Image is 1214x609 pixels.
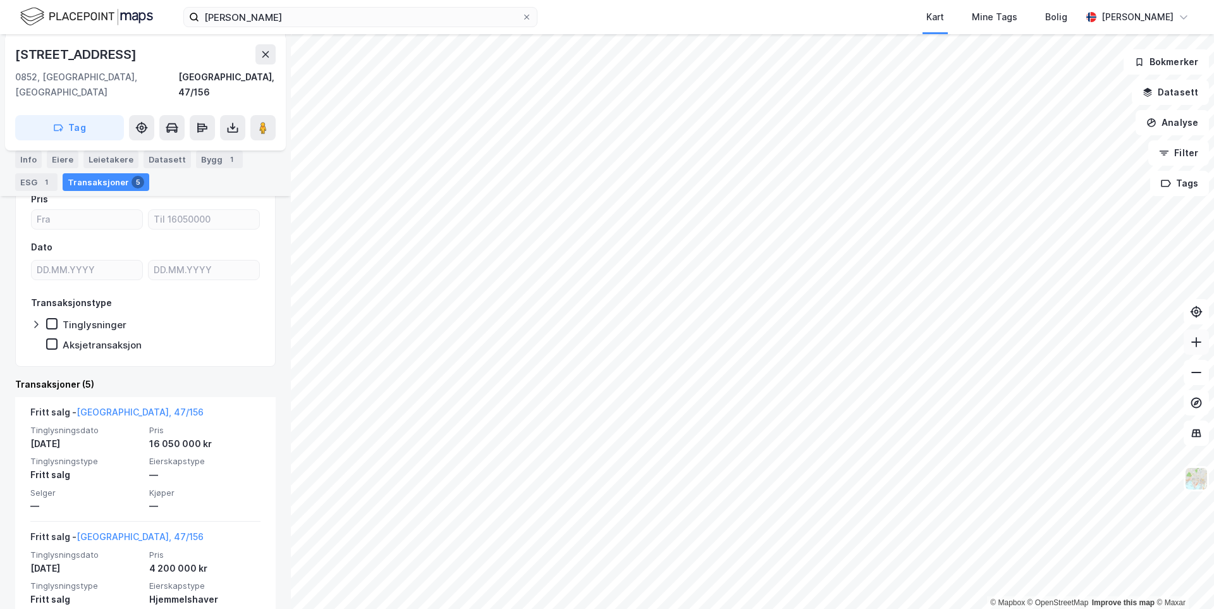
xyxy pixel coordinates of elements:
[144,151,191,168] div: Datasett
[30,425,142,436] span: Tinglysningsdato
[32,261,142,280] input: DD.MM.YYYY
[15,151,42,168] div: Info
[30,550,142,560] span: Tinglysningsdato
[1151,548,1214,609] div: Kontrollprogram for chat
[1132,80,1209,105] button: Datasett
[149,550,261,560] span: Pris
[30,488,142,498] span: Selger
[990,598,1025,607] a: Mapbox
[30,436,142,452] div: [DATE]
[178,70,276,100] div: [GEOGRAPHIC_DATA], 47/156
[15,377,276,392] div: Transaksjoner (5)
[77,407,204,417] a: [GEOGRAPHIC_DATA], 47/156
[77,531,204,542] a: [GEOGRAPHIC_DATA], 47/156
[15,115,124,140] button: Tag
[40,176,52,188] div: 1
[1148,140,1209,166] button: Filter
[1184,467,1208,491] img: Z
[30,581,142,591] span: Tinglysningstype
[15,70,178,100] div: 0852, [GEOGRAPHIC_DATA], [GEOGRAPHIC_DATA]
[149,561,261,576] div: 4 200 000 kr
[149,498,261,514] div: —
[1045,9,1067,25] div: Bolig
[1150,171,1209,196] button: Tags
[30,529,204,550] div: Fritt salg -
[1151,548,1214,609] iframe: Chat Widget
[149,425,261,436] span: Pris
[47,151,78,168] div: Eiere
[15,173,58,191] div: ESG
[83,151,138,168] div: Leietakere
[30,592,142,607] div: Fritt salg
[63,319,126,331] div: Tinglysninger
[199,8,522,27] input: Søk på adresse, matrikkel, gårdeiere, leietakere eller personer
[149,210,259,229] input: Til 16050000
[972,9,1017,25] div: Mine Tags
[30,456,142,467] span: Tinglysningstype
[1101,9,1174,25] div: [PERSON_NAME]
[15,44,139,65] div: [STREET_ADDRESS]
[149,456,261,467] span: Eierskapstype
[31,295,112,311] div: Transaksjonstype
[20,6,153,28] img: logo.f888ab2527a4732fd821a326f86c7f29.svg
[1124,49,1209,75] button: Bokmerker
[31,240,52,255] div: Dato
[132,176,144,188] div: 5
[63,339,142,351] div: Aksjetransaksjon
[30,498,142,514] div: —
[149,581,261,591] span: Eierskapstype
[149,592,261,607] div: Hjemmelshaver
[30,467,142,483] div: Fritt salg
[196,151,243,168] div: Bygg
[1027,598,1089,607] a: OpenStreetMap
[149,436,261,452] div: 16 050 000 kr
[149,488,261,498] span: Kjøper
[32,210,142,229] input: Fra
[149,261,259,280] input: DD.MM.YYYY
[1092,598,1155,607] a: Improve this map
[149,467,261,483] div: —
[30,561,142,576] div: [DATE]
[926,9,944,25] div: Kart
[225,153,238,166] div: 1
[30,405,204,425] div: Fritt salg -
[63,173,149,191] div: Transaksjoner
[31,192,48,207] div: Pris
[1136,110,1209,135] button: Analyse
